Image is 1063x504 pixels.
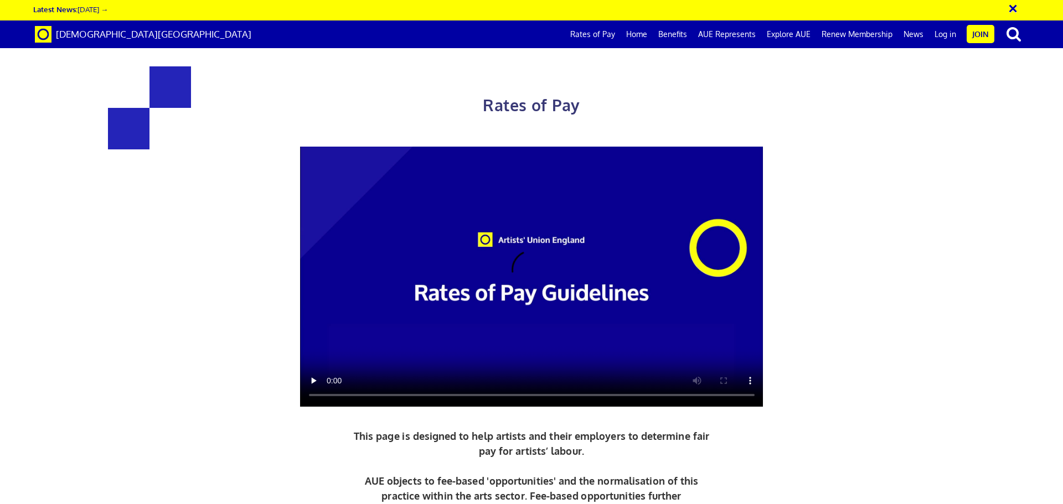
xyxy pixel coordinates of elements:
[653,20,693,48] a: Benefits
[898,20,929,48] a: News
[33,4,78,14] strong: Latest News:
[693,20,761,48] a: AUE Represents
[967,25,994,43] a: Join
[761,20,816,48] a: Explore AUE
[56,28,251,40] span: [DEMOGRAPHIC_DATA][GEOGRAPHIC_DATA]
[565,20,621,48] a: Rates of Pay
[816,20,898,48] a: Renew Membership
[27,20,260,48] a: Brand [DEMOGRAPHIC_DATA][GEOGRAPHIC_DATA]
[33,4,108,14] a: Latest News:[DATE] →
[997,22,1031,45] button: search
[621,20,653,48] a: Home
[929,20,962,48] a: Log in
[483,95,580,115] span: Rates of Pay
